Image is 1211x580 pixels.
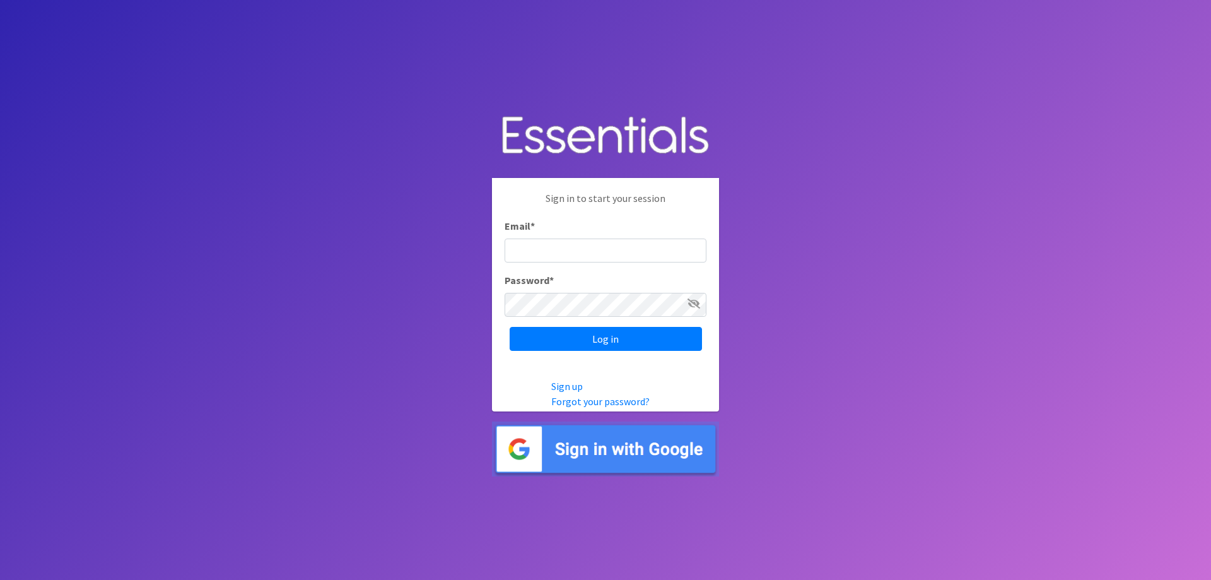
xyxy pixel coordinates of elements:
[551,395,650,408] a: Forgot your password?
[551,380,583,393] a: Sign up
[549,274,554,287] abbr: required
[505,273,554,288] label: Password
[530,220,535,232] abbr: required
[492,422,719,476] img: Sign in with Google
[505,218,535,234] label: Email
[492,104,719,169] img: Human Essentials
[505,191,706,218] p: Sign in to start your session
[510,327,702,351] input: Log in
